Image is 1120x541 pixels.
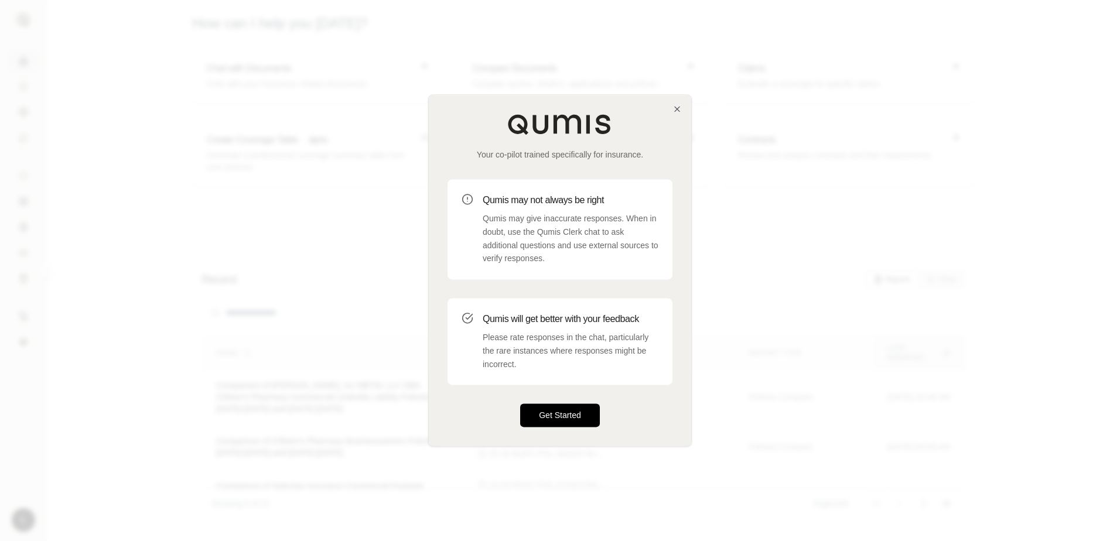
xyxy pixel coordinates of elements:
[483,331,658,371] p: Please rate responses in the chat, particularly the rare instances where responses might be incor...
[483,312,658,326] h3: Qumis will get better with your feedback
[483,212,658,265] p: Qumis may give inaccurate responses. When in doubt, use the Qumis Clerk chat to ask additional qu...
[448,149,672,160] p: Your co-pilot trained specifically for insurance.
[483,193,658,207] h3: Qumis may not always be right
[520,404,600,427] button: Get Started
[507,114,613,135] img: Qumis Logo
